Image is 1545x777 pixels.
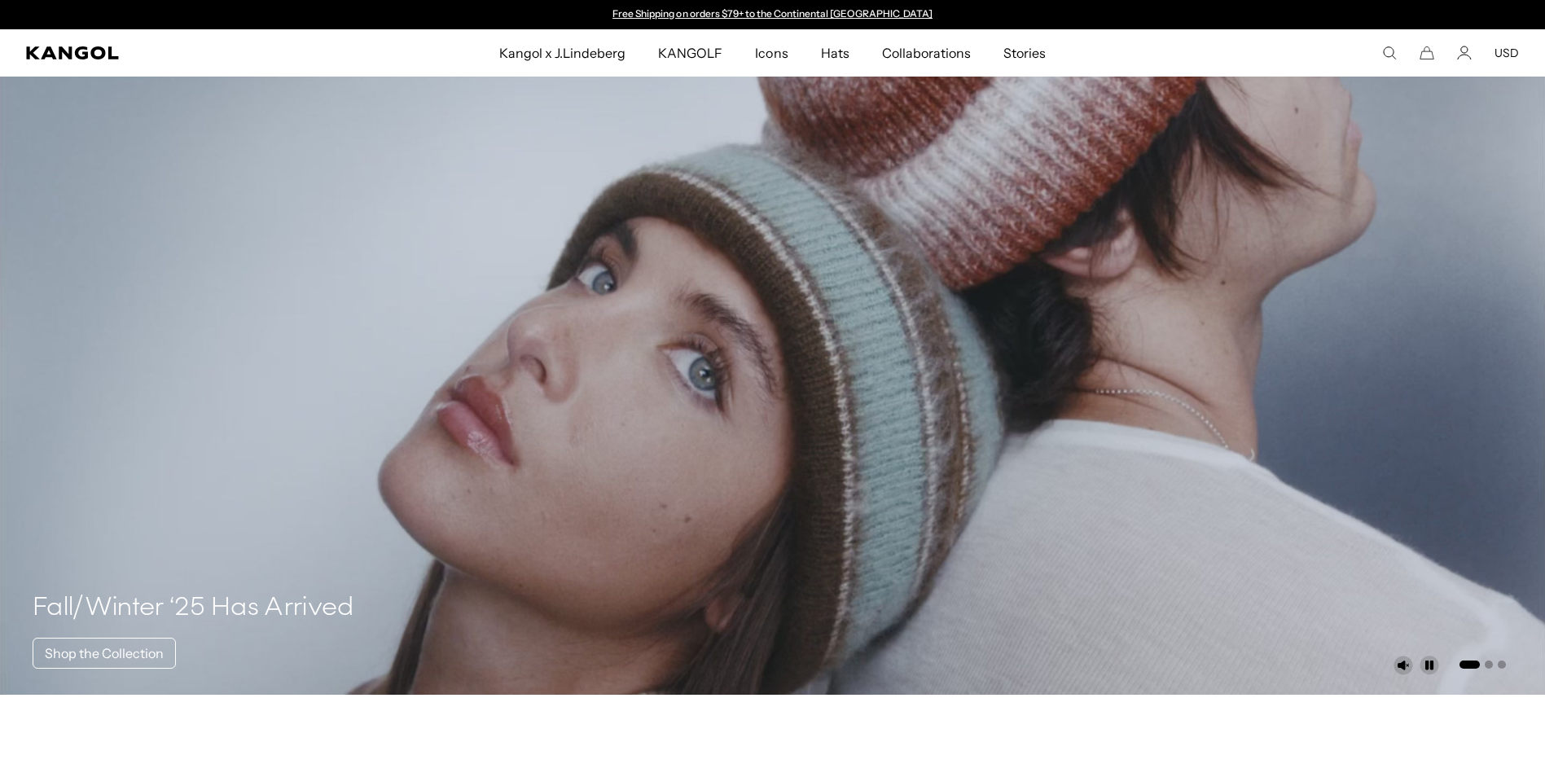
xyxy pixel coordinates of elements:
span: Collaborations [882,29,971,77]
a: KANGOLF [642,29,739,77]
slideshow-component: Announcement bar [605,8,941,21]
ul: Select a slide to show [1458,657,1506,670]
a: Kangol [26,46,331,59]
button: USD [1495,46,1519,60]
a: Kangol x J.Lindeberg [483,29,643,77]
button: Go to slide 2 [1485,661,1493,669]
summary: Search here [1382,46,1397,60]
span: KANGOLF [658,29,722,77]
button: Unmute [1394,656,1413,675]
a: Stories [987,29,1062,77]
div: 1 of 2 [605,8,941,21]
a: Icons [739,29,804,77]
span: Stories [1003,29,1046,77]
span: Kangol x J.Lindeberg [499,29,626,77]
span: Hats [821,29,849,77]
div: Announcement [605,8,941,21]
span: Icons [755,29,788,77]
button: Go to slide 3 [1498,661,1506,669]
button: Pause [1420,656,1439,675]
a: Shop the Collection [33,638,176,669]
button: Go to slide 1 [1459,661,1480,669]
h4: Fall/Winter ‘25 Has Arrived [33,592,354,625]
a: Hats [805,29,866,77]
a: Free Shipping on orders $79+ to the Continental [GEOGRAPHIC_DATA] [612,7,933,20]
button: Cart [1420,46,1434,60]
a: Collaborations [866,29,987,77]
a: Account [1457,46,1472,60]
